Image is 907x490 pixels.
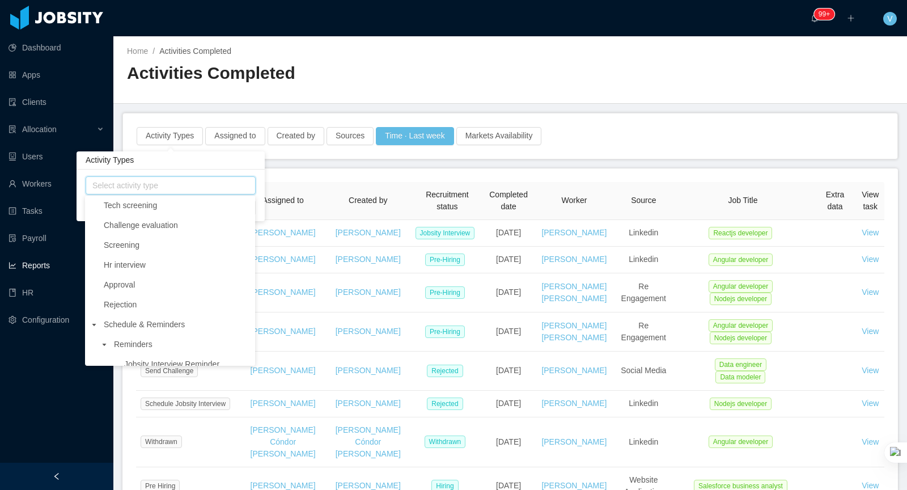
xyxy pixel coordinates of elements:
[709,227,772,239] span: Reactjs developer
[416,228,480,237] a: Jobsity Interview
[9,289,16,297] i: icon: book
[251,366,316,375] a: [PERSON_NAME]
[709,436,773,448] span: Angular developer
[427,399,467,408] a: Rejected
[101,297,253,312] span: Rejection
[416,227,475,239] span: Jobsity Interview
[205,127,265,145] button: Assigned to
[425,326,465,338] span: Pre-Hiring
[9,316,16,324] i: icon: setting
[484,417,533,467] td: [DATE]
[101,277,253,293] span: Approval
[89,179,91,193] input: filter select
[159,47,231,56] span: Activities Completed
[862,437,879,446] a: View
[426,190,468,211] span: Recruitment status
[629,255,658,264] span: Linkedin
[629,437,658,446] span: Linkedin
[101,238,253,253] span: Screening
[104,221,178,230] span: Challenge evaluation
[9,200,104,222] a: icon: profileTasks
[141,398,230,410] span: Schedule Jobsity Interview
[709,254,773,266] span: Angular developer
[862,255,879,264] a: View
[152,47,155,56] span: /
[562,196,587,205] span: Worker
[484,352,533,391] td: [DATE]
[631,196,656,205] span: Source
[484,391,533,417] td: [DATE]
[101,342,107,348] i: icon: caret-down
[541,437,607,446] a: [PERSON_NAME]
[728,196,757,205] span: Job Title
[141,436,182,448] span: Withdrawn
[862,327,879,336] a: View
[427,398,463,410] span: Rejected
[541,282,607,303] a: [PERSON_NAME] [PERSON_NAME]
[826,190,845,211] span: Extra data
[101,198,253,213] span: Tech screening
[22,315,69,324] span: Configuration
[251,288,316,297] a: [PERSON_NAME]
[9,91,104,113] a: icon: auditClients
[427,365,463,377] span: Rejected
[425,286,465,299] span: Pre-Hiring
[336,425,401,458] a: [PERSON_NAME] Cóndor [PERSON_NAME]
[629,399,658,408] span: Linkedin
[101,317,253,332] span: Schedule & Reminders
[862,399,879,408] a: View
[629,228,658,237] span: Linkedin
[814,9,834,20] sup: 912
[262,196,304,205] span: Assigned to
[489,190,528,211] span: Completed date
[541,321,607,342] a: [PERSON_NAME] [PERSON_NAME]
[101,257,253,273] span: Hr interview
[9,125,16,133] i: icon: solution
[541,228,607,237] a: [PERSON_NAME]
[127,62,510,85] h2: Activities Completed
[251,399,316,408] a: [PERSON_NAME]
[336,288,401,297] a: [PERSON_NAME]
[22,234,46,243] span: Payroll
[456,127,542,145] button: Markets Availability
[425,254,465,266] span: Pre-Hiring
[104,280,135,289] span: Approval
[101,218,253,233] span: Challenge evaluation
[425,327,469,336] a: Pre-Hiring
[9,261,16,269] i: icon: line-chart
[847,14,855,22] i: icon: plus
[22,261,50,270] span: Reports
[251,255,316,264] a: [PERSON_NAME]
[862,366,879,375] a: View
[251,425,316,458] a: [PERSON_NAME] Cóndor [PERSON_NAME]
[22,125,57,134] span: Allocation
[709,319,773,332] span: Angular developer
[425,288,469,297] a: Pre-Hiring
[336,327,401,336] a: [PERSON_NAME]
[709,280,773,293] span: Angular developer
[425,437,471,446] a: Withdrawn
[251,327,316,336] a: [PERSON_NAME]
[484,273,533,312] td: [DATE]
[336,366,401,375] a: [PERSON_NAME]
[137,127,203,145] button: Activity Types
[862,228,879,237] a: View
[91,322,97,328] i: icon: caret-down
[121,357,253,372] span: Jobsity Interview Reminder
[710,293,772,305] span: Nodejs developer
[104,300,137,309] span: Rejection
[141,365,198,377] span: Send Challenge
[710,398,772,410] span: Nodejs developer
[22,288,33,297] span: HR
[541,399,607,408] a: [PERSON_NAME]
[541,255,607,264] a: [PERSON_NAME]
[127,47,148,56] a: Home
[541,366,607,375] a: [PERSON_NAME]
[336,399,401,408] a: [PERSON_NAME]
[349,196,387,205] span: Created by
[862,288,879,297] a: View
[124,360,219,369] span: Jobsity Interview Reminder
[251,481,316,490] a: [PERSON_NAME]
[862,190,879,211] span: View task
[427,366,467,375] a: Rejected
